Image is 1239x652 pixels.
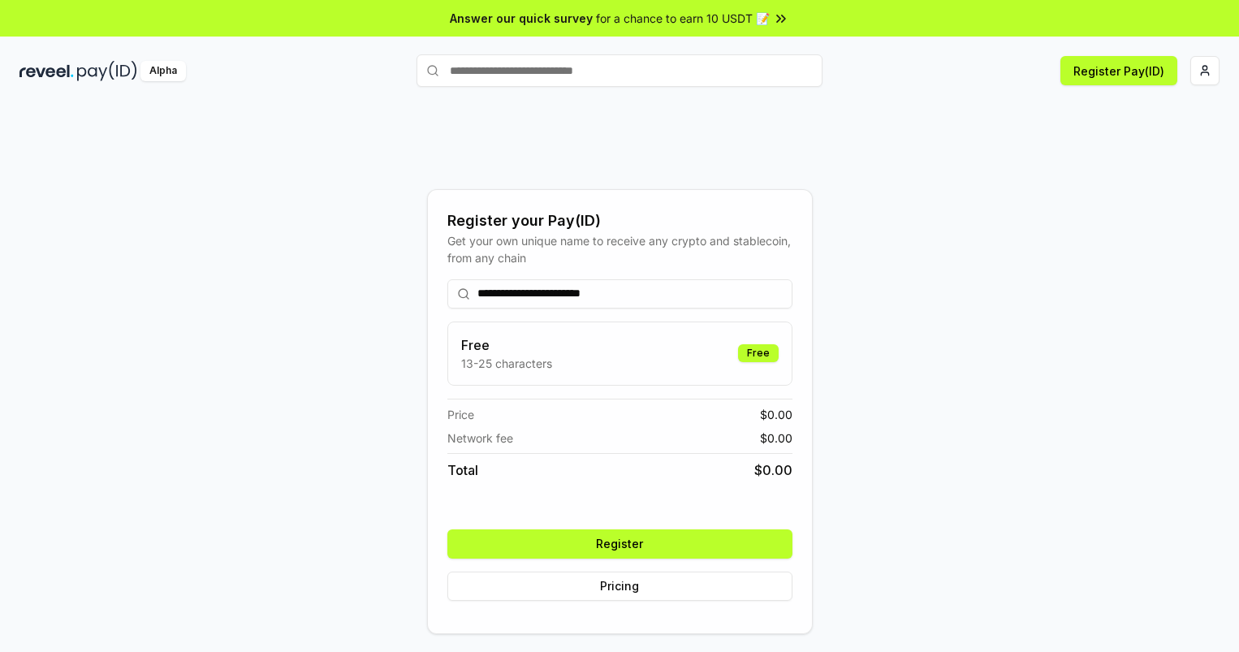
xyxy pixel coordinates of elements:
[760,430,792,447] span: $ 0.00
[447,209,792,232] div: Register your Pay(ID)
[447,430,513,447] span: Network fee
[1060,56,1177,85] button: Register Pay(ID)
[596,10,770,27] span: for a chance to earn 10 USDT 📝
[450,10,593,27] span: Answer our quick survey
[461,335,552,355] h3: Free
[754,460,792,480] span: $ 0.00
[140,61,186,81] div: Alpha
[738,344,779,362] div: Free
[447,529,792,559] button: Register
[77,61,137,81] img: pay_id
[447,232,792,266] div: Get your own unique name to receive any crypto and stablecoin, from any chain
[461,355,552,372] p: 13-25 characters
[19,61,74,81] img: reveel_dark
[760,406,792,423] span: $ 0.00
[447,406,474,423] span: Price
[447,572,792,601] button: Pricing
[447,460,478,480] span: Total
